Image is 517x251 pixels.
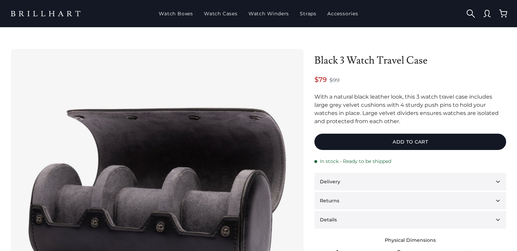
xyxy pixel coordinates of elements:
[314,75,327,84] span: $79
[297,5,319,22] a: Straps
[314,173,506,190] button: Delivery
[314,134,506,150] button: Add to cart
[314,211,506,229] button: Details
[246,5,292,22] a: Watch Winders
[201,5,240,22] a: Watch Cases
[314,237,506,244] div: Physical Dimensions
[156,5,196,22] a: Watch Boxes
[314,54,506,67] h1: Black 3 Watch Travel Case
[314,192,506,210] button: Returns
[329,76,340,84] span: $99
[314,94,499,124] span: With a natural black leather look, this 3 watch travel case includes large grey velvet cushions w...
[325,5,361,22] a: Accessories
[320,158,391,165] span: In stock - Ready to be shipped
[156,5,361,22] nav: Main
